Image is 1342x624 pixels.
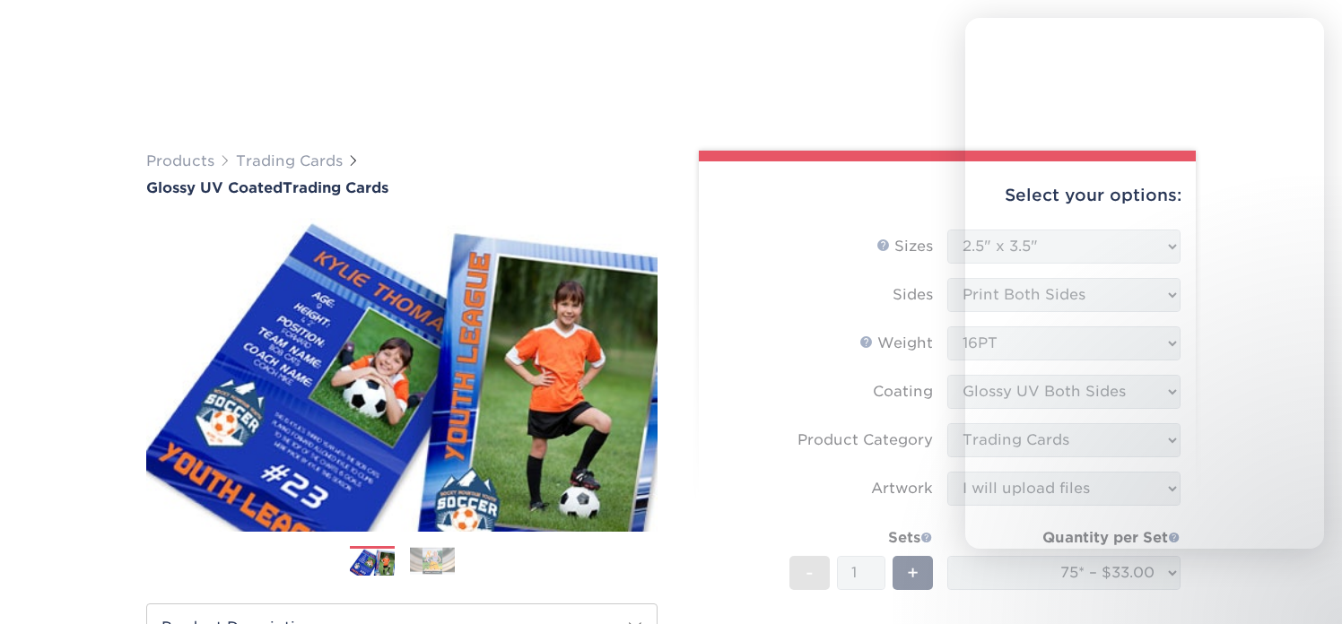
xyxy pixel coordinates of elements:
[965,18,1324,549] iframe: Intercom live chat
[146,179,658,196] h1: Trading Cards
[410,547,455,575] img: Trading Cards 02
[236,152,343,169] a: Trading Cards
[146,198,658,551] img: Glossy UV Coated 01
[146,179,658,196] a: Glossy UV CoatedTrading Cards
[350,547,395,578] img: Trading Cards 01
[713,161,1181,230] div: Select your options:
[146,179,283,196] span: Glossy UV Coated
[146,152,214,169] a: Products
[1281,563,1324,606] iframe: Intercom live chat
